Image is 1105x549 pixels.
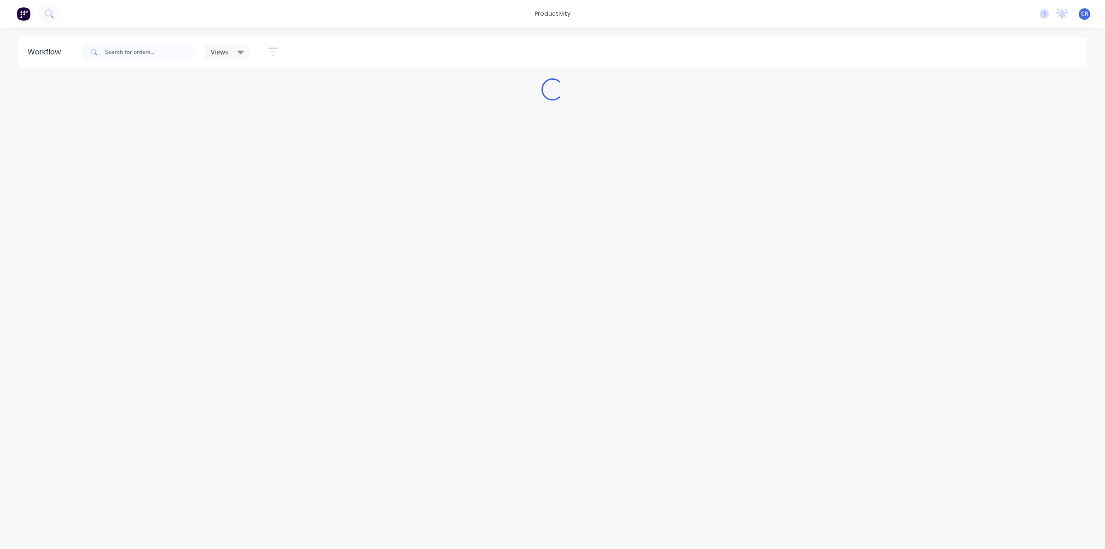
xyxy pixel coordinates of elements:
[17,7,30,21] img: Factory
[530,7,575,21] div: productivity
[211,47,228,57] span: Views
[105,43,196,61] input: Search for orders...
[1081,10,1088,18] span: CR
[28,47,65,58] div: Workflow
